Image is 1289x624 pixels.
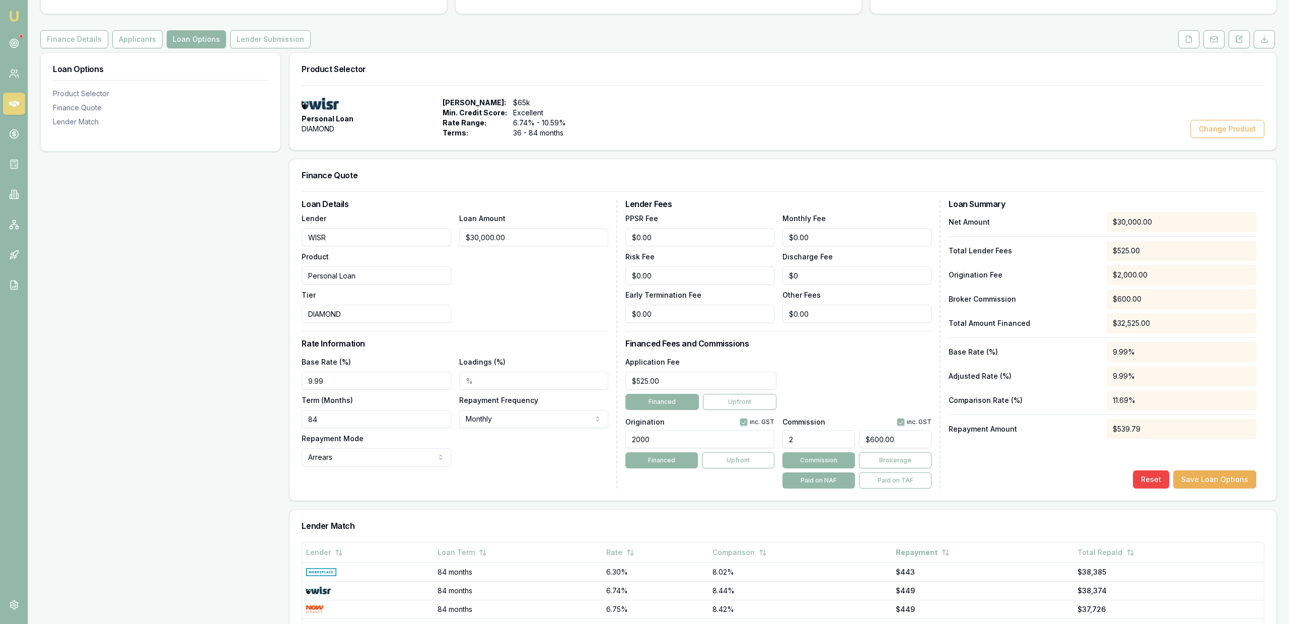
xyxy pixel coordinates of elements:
span: [PERSON_NAME]: [443,98,507,108]
div: $525.00 [1107,241,1256,261]
label: Loadings (%) [459,358,506,366]
button: Lender [306,543,343,562]
input: % [302,372,451,390]
button: Repayment [896,543,950,562]
input: $ [625,266,774,285]
div: inc. GST [897,418,932,426]
span: Terms: [443,128,507,138]
p: Comparison Rate (%) [949,395,1098,405]
div: $600.00 [1107,289,1256,309]
img: NOW Finance [306,605,324,613]
label: Term (Months) [302,396,353,404]
div: $539.79 [1107,419,1256,439]
div: $38,374 [1078,586,1260,596]
td: 8.44% [708,581,892,600]
img: Money Place [306,568,336,576]
h3: Loan Details [302,200,608,208]
div: $30,000.00 [1107,212,1256,232]
h3: Lender Fees [625,200,932,208]
h3: Loan Summary [949,200,1256,208]
label: Repayment Frequency [459,396,538,404]
td: 84 months [434,563,602,581]
td: 6.30% [602,563,708,581]
div: Finance Quote [53,103,268,113]
p: Base Rate (%) [949,347,1098,357]
button: Commission [782,452,855,468]
div: Lender Match [53,117,268,127]
div: $443 [896,567,1069,577]
button: Brokerage [859,452,932,468]
label: Risk Fee [625,252,655,261]
h3: Lender Match [302,522,1264,530]
div: inc. GST [740,418,774,426]
button: Reset [1133,470,1169,489]
button: Comparison [712,543,767,562]
p: Total Amount Financed [949,318,1098,328]
input: % [459,372,608,390]
button: Loan Options [167,30,226,48]
input: $ [625,305,774,323]
div: $38,385 [1078,567,1260,577]
label: Early Termination Fee [625,291,701,299]
button: Save Loan Options [1173,470,1256,489]
div: Product Selector [53,89,268,99]
a: Finance Details [40,30,110,48]
input: % [782,430,855,448]
td: 8.42% [708,600,892,618]
a: Loan Options [165,30,228,48]
h3: Finance Quote [302,171,1264,179]
label: Base Rate (%) [302,358,351,366]
button: Lender Submission [230,30,311,48]
p: Repayment Amount [949,424,1098,434]
h3: Product Selector [302,65,1264,73]
img: WISR [302,98,338,110]
button: Total Repaid [1078,543,1134,562]
div: 11.69% [1107,390,1256,410]
label: PPSR Fee [625,214,658,223]
input: $ [459,228,608,246]
input: $ [625,228,774,246]
input: $ [782,228,932,246]
label: Monthly Fee [782,214,826,223]
span: Personal Loan [302,114,353,124]
td: 8.02% [708,563,892,581]
label: Application Fee [625,358,680,366]
img: WISR [306,587,331,595]
td: 84 months [434,581,602,600]
label: Product [302,252,329,261]
span: $65k [513,98,580,108]
button: Loan Term [438,543,487,562]
span: 36 - 84 months [513,128,580,138]
h3: Loan Options [53,65,268,73]
button: Financed [625,394,699,410]
input: $ [782,305,932,323]
button: Rate [606,543,634,562]
div: 9.99% [1107,366,1256,386]
button: Applicants [112,30,163,48]
button: Finance Details [40,30,108,48]
td: 6.75% [602,600,708,618]
div: $449 [896,604,1069,614]
span: Excellent [513,108,580,118]
div: $449 [896,586,1069,596]
p: Adjusted Rate (%) [949,371,1098,381]
p: Net Amount [949,217,1098,227]
input: $ [625,372,776,390]
label: Discharge Fee [782,252,833,261]
label: Other Fees [782,291,821,299]
p: Total Lender Fees [949,246,1098,256]
div: 9.99% [1107,342,1256,362]
span: Min. Credit Score: [443,108,507,118]
label: Tier [302,291,316,299]
span: DIAMOND [302,124,334,134]
span: 6.74% - 10.59% [513,118,580,128]
button: Paid on TAF [859,472,932,489]
a: Lender Submission [228,30,313,48]
span: Rate Range: [443,118,507,128]
button: Upfront [702,452,774,468]
div: $32,525.00 [1107,313,1256,333]
button: Financed [625,452,698,468]
img: emu-icon-u.png [8,10,20,22]
div: $37,726 [1078,604,1260,614]
div: $2,000.00 [1107,265,1256,285]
